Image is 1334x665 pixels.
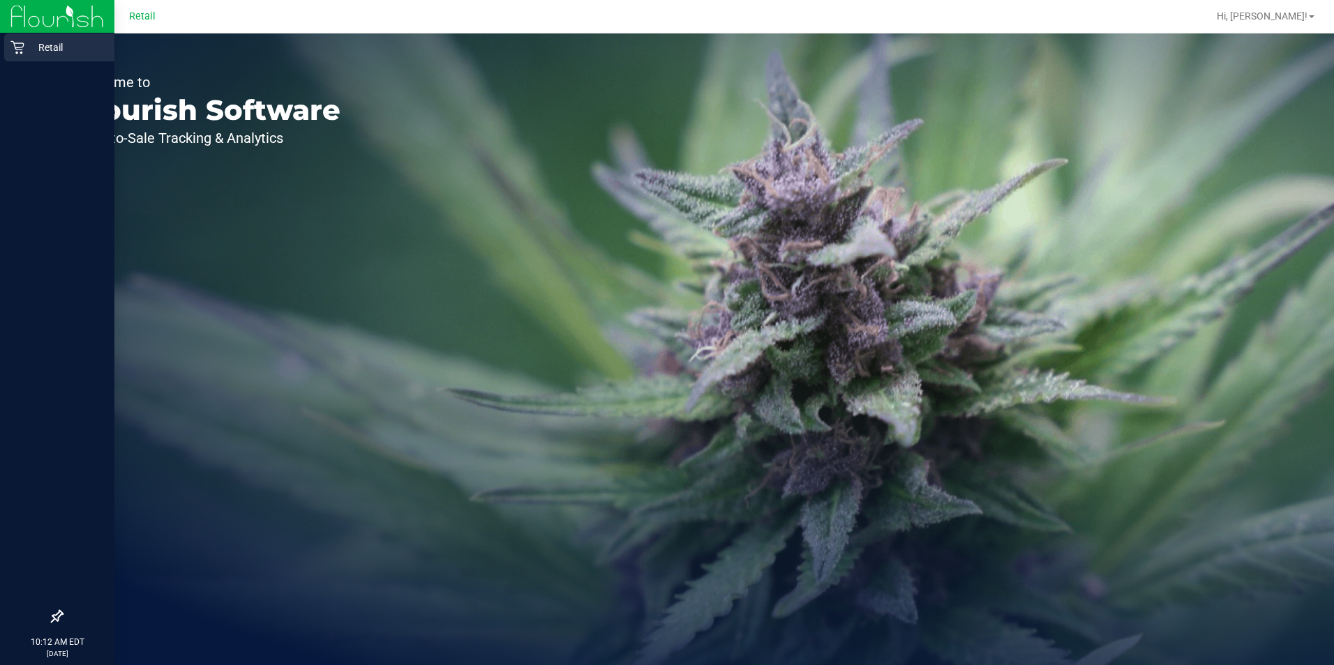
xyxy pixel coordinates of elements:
p: Seed-to-Sale Tracking & Analytics [75,131,340,145]
p: [DATE] [6,648,108,659]
p: Flourish Software [75,96,340,124]
p: Retail [24,39,108,56]
span: Hi, [PERSON_NAME]! [1217,10,1307,22]
inline-svg: Retail [10,40,24,54]
iframe: Resource center [14,553,56,595]
p: Welcome to [75,75,340,89]
p: 10:12 AM EDT [6,636,108,648]
span: Retail [129,10,156,22]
